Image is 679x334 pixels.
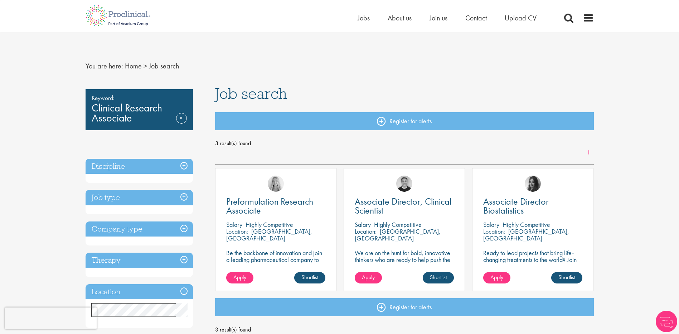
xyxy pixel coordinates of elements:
p: Highly Competitive [503,220,550,229]
span: Location: [483,227,505,235]
a: Register for alerts [215,112,594,130]
span: Location: [226,227,248,235]
a: Join us [430,13,447,23]
img: Chatbot [656,311,677,332]
span: Apply [233,273,246,281]
a: 1 [583,149,594,157]
a: Preformulation Research Associate [226,197,325,215]
span: 3 result(s) found [215,138,594,149]
p: Be the backbone of innovation and join a leading pharmaceutical company to help keep life-changin... [226,249,325,277]
p: Ready to lead projects that bring life-changing treatments to the world? Join our client at the f... [483,249,582,283]
a: breadcrumb link [125,61,142,71]
a: Contact [465,13,487,23]
span: Apply [490,273,503,281]
a: Register for alerts [215,298,594,316]
img: Shannon Briggs [268,176,284,192]
a: About us [388,13,412,23]
a: Remove [176,113,187,134]
a: Apply [483,272,510,283]
a: Shortlist [294,272,325,283]
iframe: reCAPTCHA [5,307,97,329]
span: Salary [355,220,371,229]
h3: Discipline [86,159,193,174]
span: You are here: [86,61,123,71]
p: Highly Competitive [246,220,293,229]
span: Job search [215,84,287,103]
a: Apply [226,272,253,283]
span: Keyword: [92,93,187,103]
span: Associate Director, Clinical Scientist [355,195,451,216]
p: [GEOGRAPHIC_DATA], [GEOGRAPHIC_DATA] [483,227,569,242]
h3: Company type [86,221,193,237]
a: Associate Director, Clinical Scientist [355,197,454,215]
p: [GEOGRAPHIC_DATA], [GEOGRAPHIC_DATA] [226,227,312,242]
span: Salary [483,220,499,229]
h3: Therapy [86,253,193,268]
a: Shortlist [423,272,454,283]
span: Job search [149,61,179,71]
span: Preformulation Research Associate [226,195,313,216]
a: Jobs [358,13,370,23]
a: Apply [355,272,382,283]
span: Salary [226,220,242,229]
span: Location: [355,227,377,235]
h3: Location [86,284,193,300]
p: Highly Competitive [374,220,422,229]
span: Apply [362,273,375,281]
a: Shortlist [551,272,582,283]
img: Bo Forsen [396,176,412,192]
p: [GEOGRAPHIC_DATA], [GEOGRAPHIC_DATA] [355,227,441,242]
a: Associate Director Biostatistics [483,197,582,215]
div: Clinical Research Associate [86,89,193,130]
span: > [144,61,147,71]
img: Heidi Hennigan [525,176,541,192]
p: We are on the hunt for bold, innovative thinkers who are ready to help push the boundaries of sci... [355,249,454,277]
span: Associate Director Biostatistics [483,195,549,216]
h3: Job type [86,190,193,205]
a: Upload CV [505,13,537,23]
